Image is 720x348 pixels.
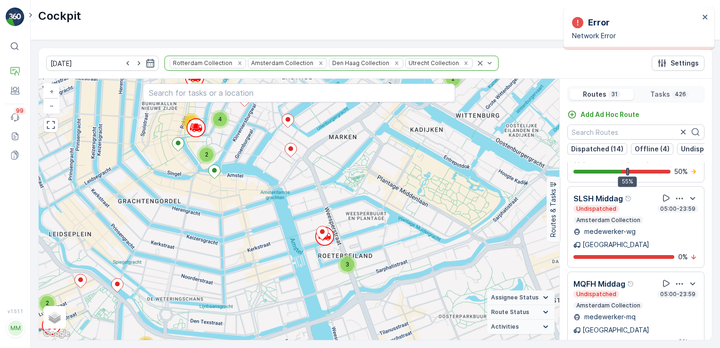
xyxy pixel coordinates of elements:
div: Remove Rotterdam Collection [235,59,245,67]
p: Undispatched [575,205,617,213]
div: Den Haag Collection [329,58,391,67]
span: Activities [491,323,519,331]
p: Dispatched (14) [571,144,623,154]
img: logo [6,8,25,26]
p: Routes [583,90,606,99]
button: Offline (4) [631,143,673,155]
span: − [49,101,54,109]
img: Google [41,328,72,340]
p: Offline (4) [635,144,670,154]
span: 2 [205,151,208,158]
a: Add Ad Hoc Route [567,110,639,119]
span: 3 [345,261,349,268]
p: 31 [610,91,619,98]
p: Amsterdam Collection [575,302,641,309]
a: Zoom In [44,84,58,99]
button: Settings [652,56,704,71]
div: Help Tooltip Icon [627,280,635,288]
div: Remove Utrecht Collection [461,59,471,67]
p: 0 % [678,338,688,347]
p: 05:00-23:59 [659,290,696,298]
a: Open this area in Google Maps (opens a new window) [41,328,72,340]
div: MM [8,321,23,336]
div: 4 [211,110,229,129]
p: MQFH Middag [573,278,625,290]
div: Amsterdam Collection [248,58,315,67]
a: Zoom Out [44,99,58,113]
p: [GEOGRAPHIC_DATA] [582,240,649,249]
button: close [702,13,709,22]
p: 0 % [678,252,688,262]
div: Remove Den Haag Collection [392,59,402,67]
p: SLSH Middag [573,193,623,204]
div: Help Tooltip Icon [625,195,632,202]
p: [GEOGRAPHIC_DATA] [582,325,649,335]
p: Undispatched [575,290,617,298]
summary: Route Status [487,305,555,320]
span: v 1.51.1 [6,308,25,314]
div: 5 [187,82,205,100]
div: 2 [197,145,216,164]
div: Utrecht Collection [406,58,460,67]
p: Error [588,16,610,29]
span: 4 [218,116,222,123]
p: Tasks [650,90,670,99]
p: Add Ad Hoc Route [581,110,639,119]
button: MM [6,316,25,340]
a: 99 [6,108,25,127]
span: + [49,87,54,95]
div: 2 [443,69,462,88]
p: Network Error [572,31,699,41]
p: 05:00-23:59 [659,205,696,213]
p: Settings [671,58,699,68]
button: Dispatched (14) [567,143,627,155]
span: Route Status [491,308,529,316]
summary: Assignee Status [487,290,555,305]
input: dd/mm/yyyy [46,56,159,71]
input: Search for tasks or a location [143,83,455,102]
div: 3 [338,255,357,274]
p: Amsterdam Collection [575,216,641,224]
div: 2 [38,294,57,313]
p: 426 [674,91,687,98]
div: Rotterdam Collection [170,58,234,67]
a: Layers [44,307,65,328]
p: medewerker-wg [582,227,636,236]
div: 55% [618,176,637,187]
input: Search Routes [567,124,704,140]
p: 50 % [674,167,688,176]
div: 15 [182,113,201,132]
p: Cockpit [38,8,81,24]
span: 2 [46,299,49,307]
div: Remove Amsterdam Collection [316,59,326,67]
p: medewerker-mq [582,312,636,322]
p: Routes & Tasks [548,189,558,238]
p: 99 [16,107,24,115]
span: Assignee Status [491,294,539,301]
span: 2 [451,75,455,82]
summary: Activities [487,320,555,334]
